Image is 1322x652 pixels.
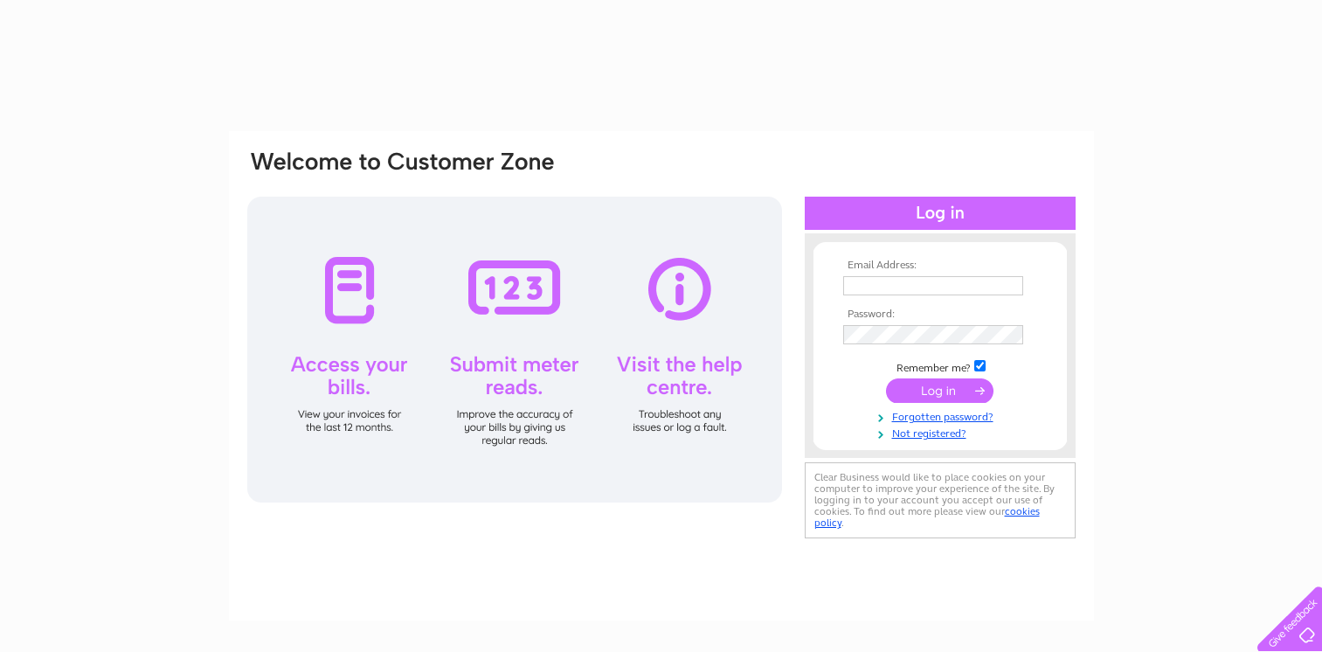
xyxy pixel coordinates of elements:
[805,462,1076,538] div: Clear Business would like to place cookies on your computer to improve your experience of the sit...
[839,357,1042,375] td: Remember me?
[843,424,1042,440] a: Not registered?
[814,505,1040,529] a: cookies policy
[843,407,1042,424] a: Forgotten password?
[839,309,1042,321] th: Password:
[839,260,1042,272] th: Email Address:
[886,378,993,403] input: Submit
